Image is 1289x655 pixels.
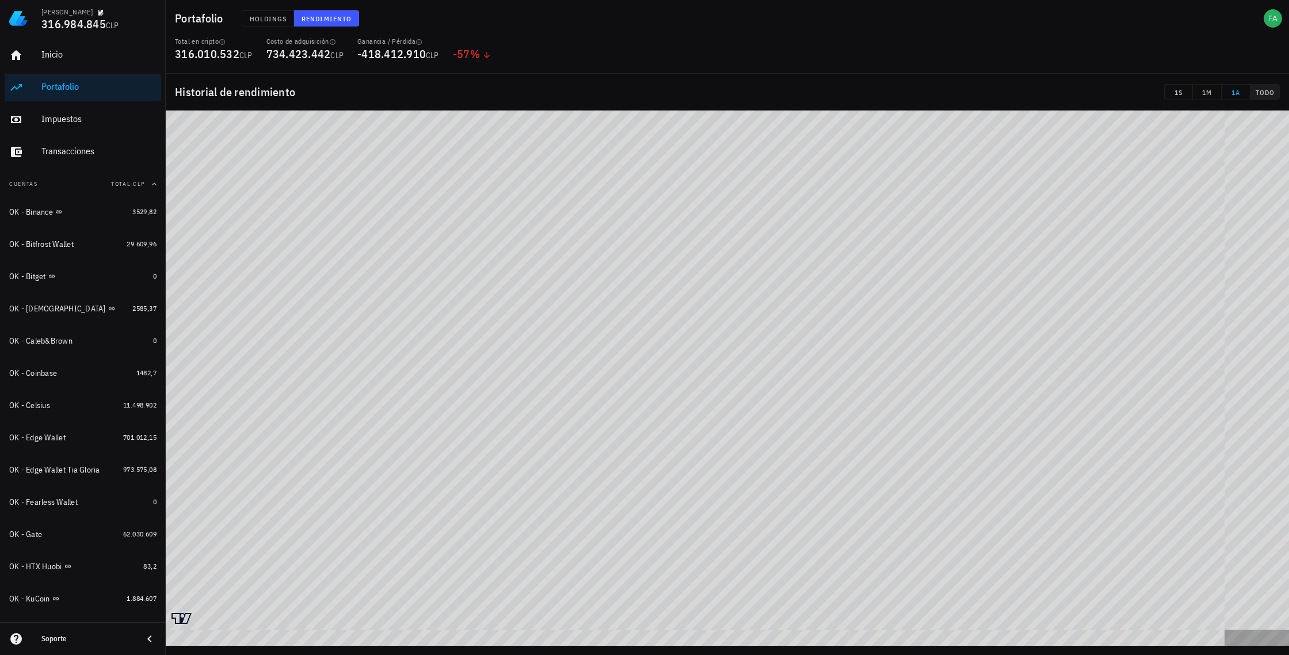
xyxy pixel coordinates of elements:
span: 0 [153,272,157,280]
a: OK - Celsius 11.498.902 [5,391,161,419]
button: 1S [1164,84,1193,100]
span: TODO [1255,88,1275,97]
span: 29.609,96 [127,239,157,248]
span: 83,2 [143,562,157,570]
div: OK - [DEMOGRAPHIC_DATA] [9,304,106,314]
a: OK - Fearless Wallet 0 [5,488,161,516]
span: 3529,82 [132,207,157,216]
div: OK - Binance [9,207,53,217]
button: TODO [1250,84,1280,100]
div: OK - Bitfrost Wallet [9,239,74,249]
span: CLP [426,50,439,60]
img: LedgiFi [9,9,28,28]
span: 0 [153,497,157,506]
div: OK - Edge Wallet [9,433,66,443]
a: OK - Bitget 0 [5,262,161,290]
a: OK - [DEMOGRAPHIC_DATA] 2585,37 [5,295,161,322]
span: % [470,46,480,62]
span: 2585,37 [132,304,157,313]
div: OK - KuCoin [9,594,50,604]
button: Holdings [242,10,295,26]
span: CLP [330,50,344,60]
span: 734.423.442 [266,46,331,62]
div: Impuestos [41,113,157,124]
div: OK - Coinbase [9,368,57,378]
div: -57 [453,48,491,60]
span: Holdings [249,14,287,23]
a: OK - Coinbase 1482,7 [5,359,161,387]
span: 973.575,08 [123,465,157,474]
a: OK - Binance 3529,82 [5,198,161,226]
a: OK - Gate 62.030.609 [5,520,161,548]
div: OK - Bitget [9,272,46,281]
a: OK - KuCoin 1.884.607 [5,585,161,612]
a: Transacciones [5,138,161,166]
span: CLP [239,50,253,60]
a: OK - Edge Wallet Tia Gloria 973.575,08 [5,456,161,483]
button: CuentasTotal CLP [5,170,161,198]
a: Inicio [5,41,161,69]
span: 1.884.607 [127,594,157,603]
div: OK - Fearless Wallet [9,497,78,507]
div: OK - Celsius [9,401,50,410]
div: Soporte [41,634,134,643]
div: OK - Caleb&Brown [9,336,73,346]
span: Total CLP [111,180,145,188]
span: 316.010.532 [175,46,239,62]
div: OK - Gate [9,530,42,539]
a: OK - Bitfrost Wallet 29.609,96 [5,230,161,258]
span: 316.984.845 [41,16,106,32]
span: 62.030.609 [123,530,157,538]
button: 1M [1193,84,1222,100]
span: Rendimiento [301,14,352,23]
a: OK - Caleb&Brown 0 [5,327,161,355]
button: Rendimiento [294,10,359,26]
div: Portafolio [41,81,157,92]
a: OK - Edge Wallet 701.012,15 [5,424,161,451]
a: Portafolio [5,74,161,101]
div: Total en cripto [175,37,253,46]
div: avatar [1264,9,1282,28]
span: CLP [106,20,119,31]
span: 11.498.902 [123,401,157,409]
div: OK - HTX Huobi [9,562,62,572]
span: 1S [1169,88,1188,97]
div: Transacciones [41,146,157,157]
div: Inicio [41,49,157,60]
span: 0 [153,336,157,345]
span: 1482,7 [136,368,157,377]
div: Ganancia / Pérdida [357,37,439,46]
div: Historial de rendimiento [166,74,1289,111]
h1: Portafolio [175,9,228,28]
div: [PERSON_NAME] [41,7,93,17]
span: 1A [1226,88,1245,97]
span: 701.012,15 [123,433,157,441]
a: Charting by TradingView [171,613,192,624]
button: 1A [1222,84,1250,100]
div: Costo de adquisición [266,37,344,46]
div: OK - Edge Wallet Tia Gloria [9,465,100,475]
span: -418.412.910 [357,46,426,62]
a: OK - HTX Huobi 83,2 [5,553,161,580]
a: Impuestos [5,106,161,134]
span: 1M [1198,88,1216,97]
